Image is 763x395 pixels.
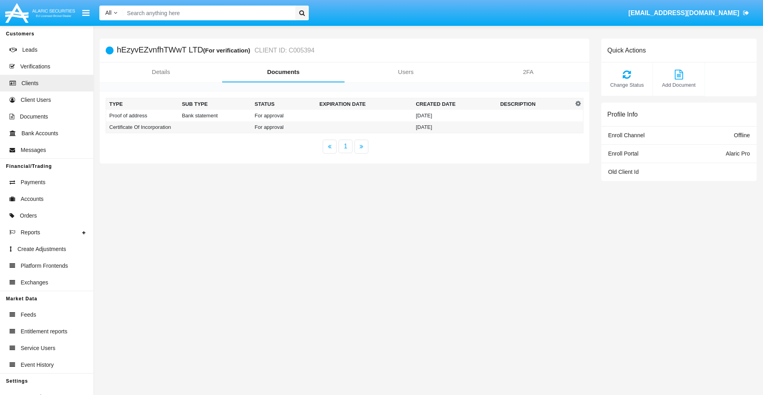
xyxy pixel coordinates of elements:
[252,110,316,121] td: For approval
[100,62,222,82] a: Details
[628,10,739,16] span: [EMAIL_ADDRESS][DOMAIN_NAME]
[21,344,55,352] span: Service Users
[21,361,54,369] span: Event History
[179,110,252,121] td: Bank statement
[100,140,589,154] nav: paginator
[123,6,292,20] input: Search
[625,2,753,24] a: [EMAIL_ADDRESS][DOMAIN_NAME]
[99,9,123,17] a: All
[734,132,750,138] span: Offline
[412,121,497,133] td: [DATE]
[21,178,45,187] span: Payments
[20,62,50,71] span: Verifications
[252,47,314,54] small: CLIENT ID: C005394
[657,81,700,89] span: Add Document
[4,1,76,25] img: Logo image
[117,46,314,55] h5: hEzyvEZvnfhTWwT LTD
[608,150,638,157] span: Enroll Portal
[21,262,68,270] span: Platform Frontends
[106,110,179,121] td: Proof of address
[21,195,44,203] span: Accounts
[608,132,645,138] span: Enroll Channel
[726,150,750,157] span: Alaric Pro
[21,129,58,138] span: Bank Accounts
[21,146,46,154] span: Messages
[412,98,497,110] th: Created Date
[21,311,36,319] span: Feeds
[252,98,316,110] th: Status
[608,169,639,175] span: Old Client Id
[222,62,345,82] a: Documents
[607,47,646,54] h6: Quick Actions
[605,81,649,89] span: Change Status
[252,121,316,133] td: For approval
[105,10,112,16] span: All
[345,62,467,82] a: Users
[106,98,179,110] th: Type
[412,110,497,121] td: [DATE]
[179,98,252,110] th: Sub Type
[21,228,40,237] span: Reports
[607,111,637,118] h6: Profile Info
[22,46,37,54] span: Leads
[17,245,66,253] span: Create Adjustments
[21,79,39,88] span: Clients
[21,96,51,104] span: Client Users
[467,62,589,82] a: 2FA
[20,113,48,121] span: Documents
[21,327,68,336] span: Entitlement reports
[497,98,573,110] th: Description
[20,212,37,220] span: Orders
[106,121,179,133] td: Certificate Of Incorporation
[21,278,48,287] span: Exchanges
[316,98,413,110] th: Expiration date
[203,46,252,55] div: (For verification)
